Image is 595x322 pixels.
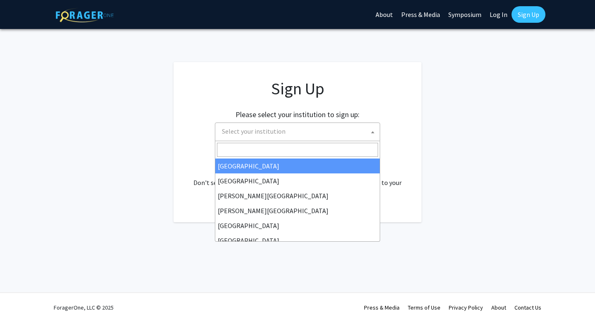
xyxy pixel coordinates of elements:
[215,233,380,248] li: [GEOGRAPHIC_DATA]
[215,123,380,141] span: Select your institution
[215,218,380,233] li: [GEOGRAPHIC_DATA]
[190,158,405,197] div: Already have an account? . Don't see your institution? about bringing ForagerOne to your institut...
[222,127,286,135] span: Select your institution
[217,143,378,157] input: Search
[215,203,380,218] li: [PERSON_NAME][GEOGRAPHIC_DATA]
[215,188,380,203] li: [PERSON_NAME][GEOGRAPHIC_DATA]
[491,304,506,311] a: About
[514,304,541,311] a: Contact Us
[190,79,405,99] h1: Sign Up
[364,304,400,311] a: Press & Media
[449,304,483,311] a: Privacy Policy
[236,110,359,119] h2: Please select your institution to sign up:
[512,6,545,23] a: Sign Up
[408,304,440,311] a: Terms of Use
[219,123,380,140] span: Select your institution
[215,159,380,173] li: [GEOGRAPHIC_DATA]
[54,293,114,322] div: ForagerOne, LLC © 2025
[56,8,114,22] img: ForagerOne Logo
[215,173,380,188] li: [GEOGRAPHIC_DATA]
